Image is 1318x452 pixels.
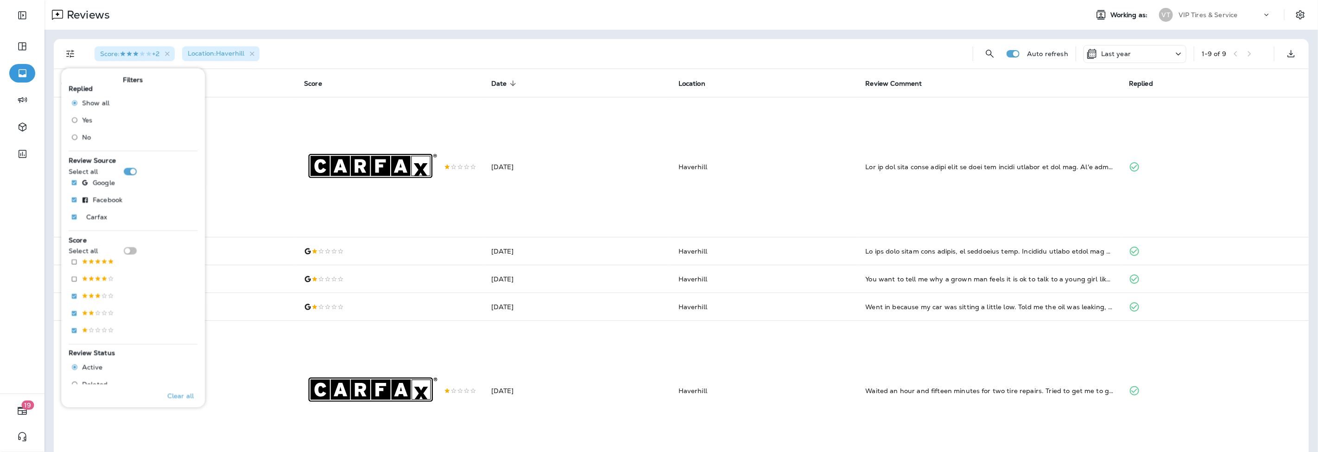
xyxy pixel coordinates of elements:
[866,386,1114,395] div: Waited an hour and fifteen minutes for two tire repairs. Tried to get me to get a new battery and...
[866,79,934,88] span: Review Comment
[9,6,35,25] button: Expand Sidebar
[981,45,999,63] button: Search Reviews
[484,237,671,265] td: [DATE]
[9,401,35,420] button: 19
[69,349,115,357] span: Review Status
[1129,80,1153,88] span: Replied
[22,401,34,410] span: 19
[100,50,159,58] span: Score : +2
[95,46,175,61] div: Score:3 Stars+2
[1110,11,1150,19] span: Working as:
[304,79,334,88] span: Score
[182,46,260,61] div: Location:Haverhill
[93,196,122,203] p: Facebook
[61,63,205,407] div: Filters
[1292,6,1309,23] button: Settings
[63,8,110,22] p: Reviews
[678,387,707,395] span: Haverhill
[164,384,197,407] button: Clear all
[1129,79,1165,88] span: Replied
[678,275,707,283] span: Haverhill
[69,84,93,92] span: Replied
[82,363,102,371] span: Active
[866,302,1114,312] div: Went in because my car was sitting a little low. Told me the oil was leaking, the air filter was ...
[1179,11,1238,19] p: VIP Tires & Service
[82,381,108,388] span: Deleted
[484,293,671,321] td: [DATE]
[678,247,707,255] span: Haverhill
[69,236,87,244] span: Score
[484,97,671,237] td: [DATE]
[678,163,707,171] span: Haverhill
[678,80,705,88] span: Location
[491,79,519,88] span: Date
[866,274,1114,284] div: You want to tell me why a grown man feels it is ok to talk to a young girl like she is trash? Ant...
[69,156,116,165] span: Review Source
[69,167,98,175] p: Select all
[484,265,671,293] td: [DATE]
[1027,50,1068,57] p: Auto refresh
[167,392,194,400] p: Clear all
[86,213,107,220] p: Carfax
[678,303,707,311] span: Haverhill
[1159,8,1173,22] div: VT
[61,45,80,63] button: Filters
[82,99,109,106] span: Show all
[304,80,322,88] span: Score
[82,133,91,140] span: No
[82,116,92,123] span: Yes
[866,162,1114,172] div: Let me nip your usual reply full of lies and damage control in the bud. It's impossible that you'...
[123,76,143,84] span: Filters
[866,80,922,88] span: Review Comment
[188,49,244,57] span: Location : Haverhill
[866,247,1114,256] div: If you care about your safety, go somewhere else. Customer states front end intermittently shakin...
[1282,45,1300,63] button: Export as CSV
[93,178,115,186] p: Google
[678,79,717,88] span: Location
[69,247,98,255] p: Select all
[1101,50,1131,57] p: Last year
[491,80,507,88] span: Date
[1202,50,1226,57] div: 1 - 9 of 9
